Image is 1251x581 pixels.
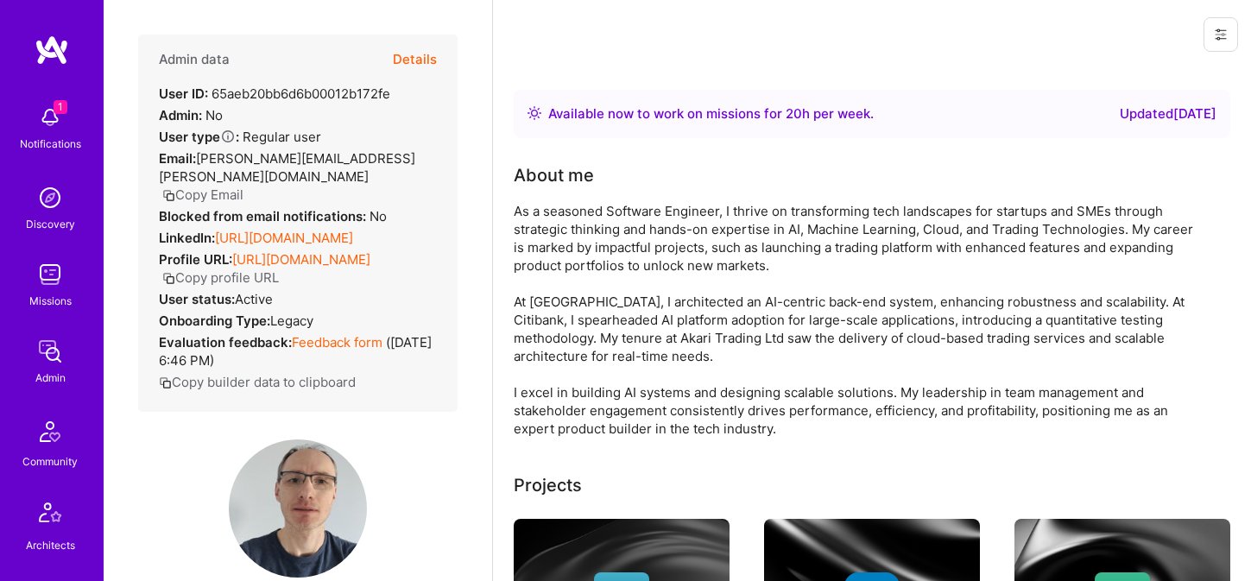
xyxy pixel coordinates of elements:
div: No [159,106,223,124]
img: teamwork [33,257,67,292]
img: Architects [29,495,71,536]
div: Community [22,452,78,470]
a: [URL][DOMAIN_NAME] [215,230,353,246]
button: Details [393,35,437,85]
strong: User status: [159,291,235,307]
strong: Evaluation feedback: [159,334,292,350]
img: logo [35,35,69,66]
img: bell [33,100,67,135]
img: admin teamwork [33,334,67,369]
div: About me [514,162,594,188]
div: Updated [DATE] [1120,104,1216,124]
strong: Onboarding Type: [159,313,270,329]
a: Feedback form [292,334,382,350]
a: [URL][DOMAIN_NAME] [232,251,370,268]
div: ( [DATE] 6:46 PM ) [159,333,437,369]
img: User Avatar [229,439,367,578]
button: Copy Email [162,186,243,204]
i: icon Copy [159,376,172,389]
i: icon Copy [162,189,175,202]
div: No [159,207,387,225]
div: Projects [514,472,582,498]
img: Community [29,411,71,452]
strong: User ID: [159,85,208,102]
button: Copy builder data to clipboard [159,373,356,391]
div: Regular user [159,128,321,146]
strong: Email: [159,150,196,167]
span: Active [235,291,273,307]
span: 20 [786,105,802,122]
strong: Profile URL: [159,251,232,268]
h4: Admin data [159,52,230,67]
div: Available now to work on missions for h per week . [548,104,874,124]
strong: User type : [159,129,239,145]
div: 65aeb20bb6d6b00012b172fe [159,85,390,103]
span: 1 [54,100,67,114]
strong: LinkedIn: [159,230,215,246]
i: Help [220,129,236,144]
strong: Admin: [159,107,202,123]
div: Admin [35,369,66,387]
div: Notifications [20,135,81,153]
img: discovery [33,180,67,215]
span: [PERSON_NAME][EMAIL_ADDRESS][PERSON_NAME][DOMAIN_NAME] [159,150,415,185]
div: As a seasoned Software Engineer, I thrive on transforming tech landscapes for startups and SMEs t... [514,202,1204,438]
div: Architects [26,536,75,554]
i: icon Copy [162,272,175,285]
div: Missions [29,292,72,310]
button: Copy profile URL [162,268,279,287]
img: Availability [528,106,541,120]
div: Discovery [26,215,75,233]
strong: Blocked from email notifications: [159,208,370,224]
span: legacy [270,313,313,329]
